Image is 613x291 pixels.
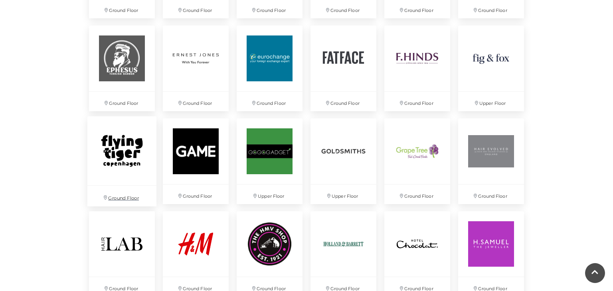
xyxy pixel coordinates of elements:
[87,186,156,206] p: Ground Floor
[89,92,155,111] p: Ground Floor
[159,114,233,208] a: Ground Floor
[384,92,450,111] p: Ground Floor
[233,22,306,115] a: Ground Floor
[306,114,380,208] a: Upper Floor
[454,114,528,208] a: Hair Evolved at Festival Place, Basingstoke Ground Floor
[310,185,376,204] p: Upper Floor
[380,22,454,115] a: Ground Floor
[458,92,524,111] p: Upper Floor
[458,185,524,204] p: Ground Floor
[237,92,303,111] p: Ground Floor
[458,118,524,184] img: Hair Evolved at Festival Place, Basingstoke
[454,22,528,115] a: Upper Floor
[237,185,303,204] p: Upper Floor
[85,22,159,115] a: Ground Floor
[306,22,380,115] a: Ground Floor
[310,92,376,111] p: Ground Floor
[384,185,450,204] p: Ground Floor
[163,185,229,204] p: Ground Floor
[83,112,160,210] a: Ground Floor
[233,114,306,208] a: Upper Floor
[159,22,233,115] a: Ground Floor
[163,92,229,111] p: Ground Floor
[380,114,454,208] a: Ground Floor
